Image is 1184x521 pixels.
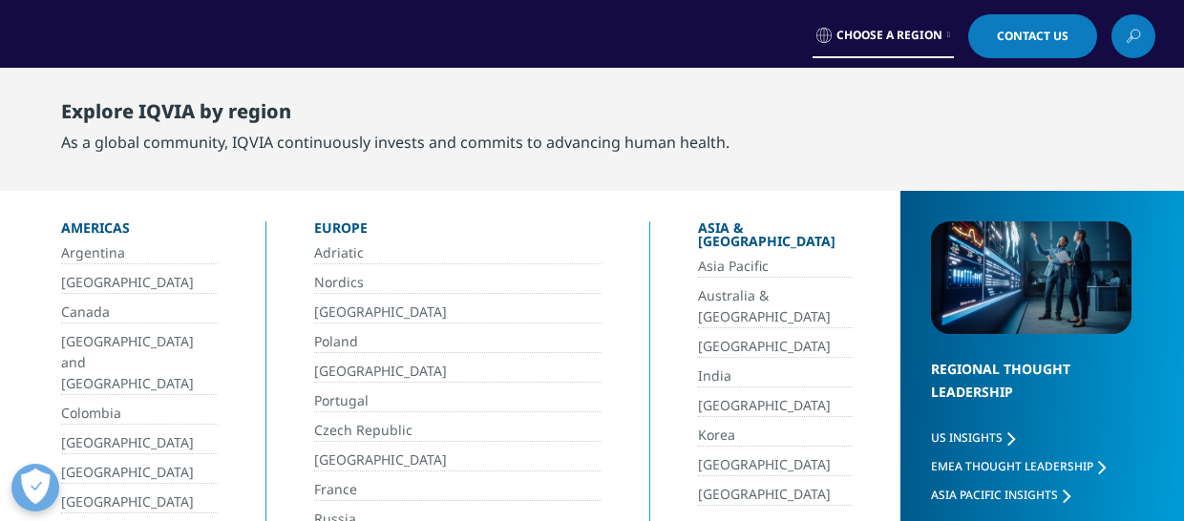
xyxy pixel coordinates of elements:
a: Adriatic [314,242,602,264]
a: Nordics [314,272,602,294]
a: India [698,365,852,387]
a: Contact Us [968,14,1097,58]
nav: Primary [189,67,1155,156]
a: [GEOGRAPHIC_DATA] [698,484,852,506]
a: [GEOGRAPHIC_DATA] [61,491,218,513]
div: Asia & [GEOGRAPHIC_DATA] [698,221,852,256]
div: Americas [61,221,218,242]
a: [GEOGRAPHIC_DATA] [61,432,218,454]
a: Asia Pacific Insights [931,487,1070,503]
a: Canada [61,302,218,323]
div: Europe [314,221,602,242]
a: Colombia [61,403,218,425]
a: [GEOGRAPHIC_DATA] [698,454,852,476]
a: US Insights [931,429,1015,446]
a: [GEOGRAPHIC_DATA] [61,272,218,294]
a: [GEOGRAPHIC_DATA] [698,336,852,358]
a: [GEOGRAPHIC_DATA] [314,361,602,383]
a: Korea [698,425,852,447]
span: Choose a Region [836,28,942,43]
a: Poland [314,331,602,353]
a: [GEOGRAPHIC_DATA] [61,462,218,484]
a: Portugal [314,390,602,412]
a: [GEOGRAPHIC_DATA] [698,395,852,417]
a: [GEOGRAPHIC_DATA] and [GEOGRAPHIC_DATA] [61,331,218,395]
span: US Insights [931,429,1003,446]
button: Open Preferences [11,464,59,511]
span: Contact Us [997,31,1068,42]
a: [GEOGRAPHIC_DATA] [314,302,602,323]
span: Asia Pacific Insights [931,487,1058,503]
div: Explore IQVIA by region [61,100,729,131]
span: EMEA Thought Leadership [931,458,1093,474]
a: [GEOGRAPHIC_DATA] [314,449,602,471]
a: EMEA Thought Leadership [931,458,1106,474]
img: 2093_analyzing-data-using-big-screen-display-and-laptop.png [931,221,1131,334]
div: Regional Thought Leadership [931,358,1131,427]
a: Asia Pacific [698,256,852,278]
a: France [314,479,602,501]
a: Czech Republic [314,420,602,442]
a: Argentina [61,242,218,264]
div: As a global community, IQVIA continuously invests and commits to advancing human health. [61,131,729,154]
a: Australia & [GEOGRAPHIC_DATA] [698,285,852,328]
